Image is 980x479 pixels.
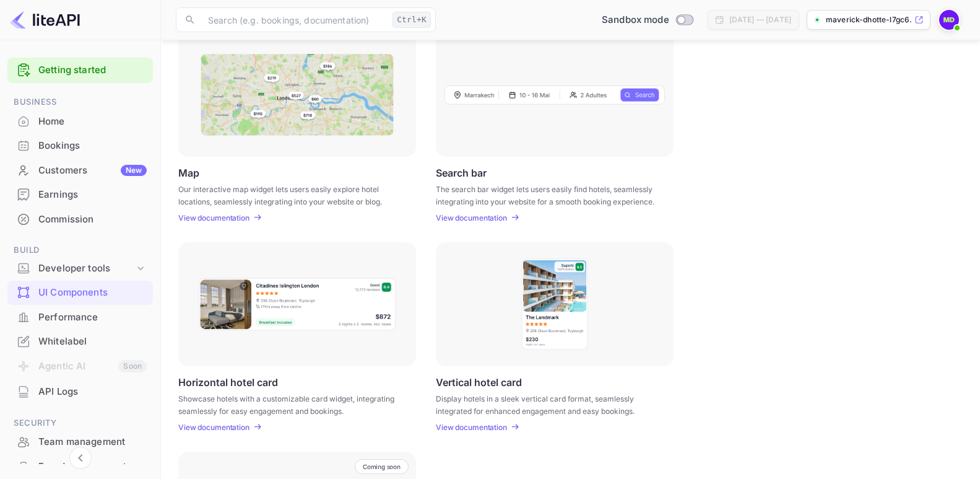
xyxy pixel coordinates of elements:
[436,167,487,178] p: Search bar
[38,164,147,178] div: Customers
[178,167,199,178] p: Map
[436,423,511,432] a: View documentation
[38,286,147,300] div: UI Components
[826,14,912,25] p: maverick-dhotte-l7gc6....
[178,213,253,222] a: View documentation
[436,393,658,415] p: Display hotels in a sleek vertical card format, seamlessly integrated for enhanced engagement and...
[7,183,153,207] div: Earnings
[38,335,147,349] div: Whitelabel
[7,330,153,353] a: Whitelabel
[178,376,278,388] p: Horizontal hotel card
[178,183,401,206] p: Our interactive map widget lets users easily explore hotel locations, seamlessly integrating into...
[436,183,658,206] p: The search bar widget lets users easily find hotels, seamlessly integrating into your website for...
[121,165,147,176] div: New
[201,54,394,136] img: Map Frame
[7,330,153,354] div: Whitelabel
[197,277,397,332] img: Horizontal hotel card Frame
[597,13,698,27] div: Switch to Production mode
[7,430,153,454] div: Team management
[38,435,147,449] div: Team management
[178,213,249,222] p: View documentation
[436,213,511,222] a: View documentation
[38,63,147,77] a: Getting started
[178,393,401,415] p: Showcase hotels with a customizable card widget, integrating seamlessly for easy engagement and b...
[7,159,153,183] div: CustomersNew
[521,258,589,351] img: Vertical hotel card Frame
[178,423,253,432] a: View documentation
[436,213,507,222] p: View documentation
[7,281,153,304] a: UI Components
[7,110,153,133] a: Home
[7,416,153,430] span: Security
[7,430,153,453] a: Team management
[38,188,147,202] div: Earnings
[7,380,153,403] a: API Logs
[392,12,431,28] div: Ctrl+K
[7,134,153,158] div: Bookings
[7,95,153,109] span: Business
[7,244,153,257] span: Build
[602,13,669,27] span: Sandbox mode
[7,110,153,134] div: Home
[729,14,791,25] div: [DATE] — [DATE]
[69,447,92,469] button: Collapse navigation
[7,208,153,231] a: Commission
[436,376,522,388] p: Vertical hotel card
[444,85,665,105] img: Search Frame
[7,258,153,279] div: Developer tools
[7,58,153,83] div: Getting started
[7,159,153,182] a: CustomersNew
[7,281,153,305] div: UI Components
[939,10,959,30] img: Maverick Dhotte
[436,423,507,432] p: View documentation
[178,423,249,432] p: View documentation
[7,305,153,328] a: Performance
[7,455,153,478] a: Fraud management
[363,463,401,470] p: Coming soon
[38,460,147,474] div: Fraud management
[7,305,153,330] div: Performance
[7,208,153,232] div: Commission
[38,115,147,129] div: Home
[38,139,147,153] div: Bookings
[38,385,147,399] div: API Logs
[38,310,147,325] div: Performance
[10,10,80,30] img: LiteAPI logo
[38,213,147,227] div: Commission
[201,7,388,32] input: Search (e.g. bookings, documentation)
[7,380,153,404] div: API Logs
[38,261,134,276] div: Developer tools
[7,134,153,157] a: Bookings
[7,183,153,206] a: Earnings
